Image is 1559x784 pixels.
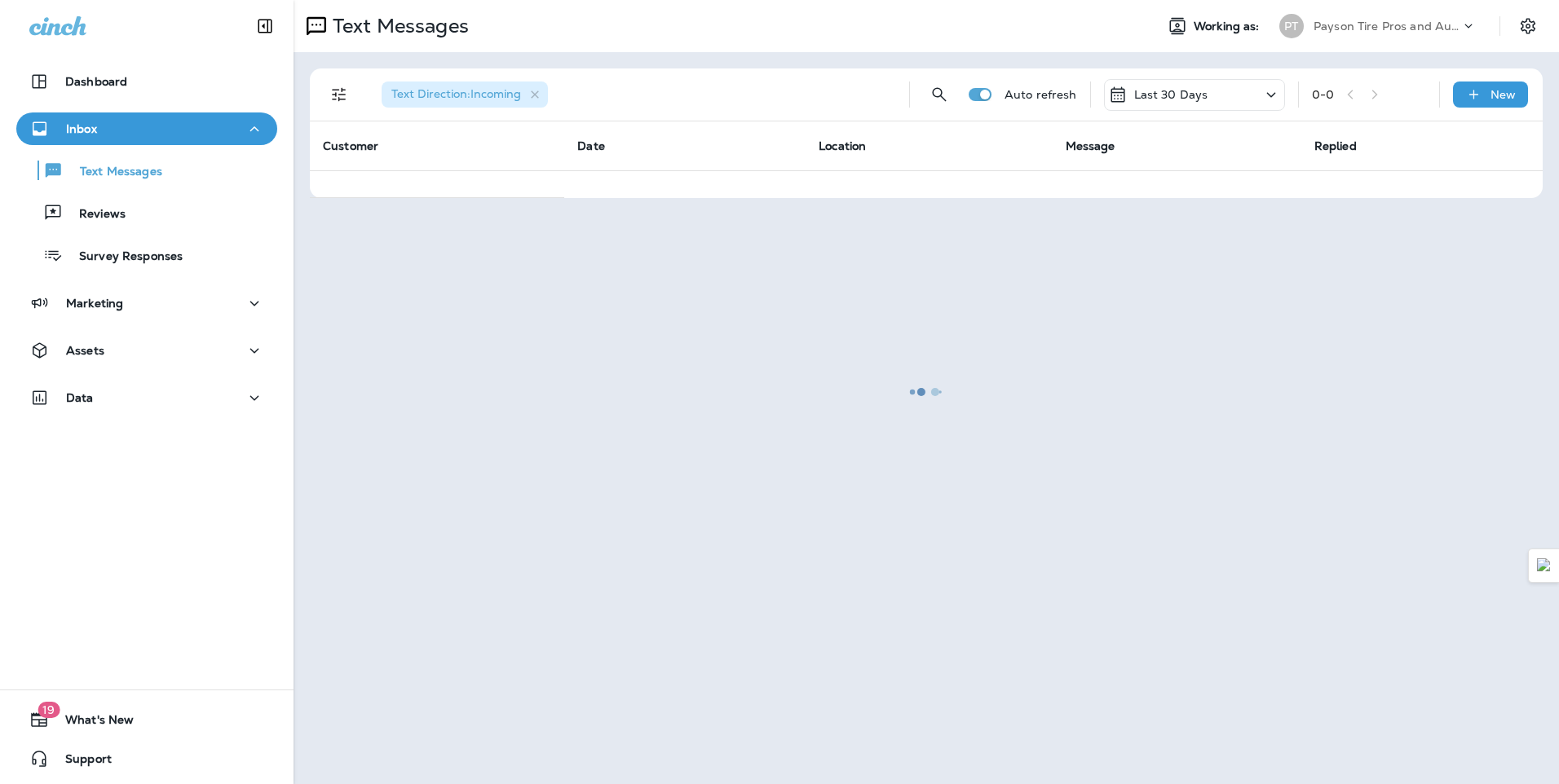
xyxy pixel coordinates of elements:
button: Collapse Sidebar [242,10,288,42]
button: 19What's New [16,703,277,736]
button: Inbox [16,112,277,145]
button: Reviews [16,196,277,230]
span: What's New [49,713,134,733]
span: 19 [38,702,60,718]
p: Data [66,391,94,404]
button: Survey Responses [16,238,277,272]
p: Reviews [63,207,126,222]
p: Dashboard [65,75,127,88]
p: Text Messages [64,165,162,180]
p: Survey Responses [63,249,183,265]
button: Dashboard [16,65,277,98]
p: New [1491,88,1516,101]
button: Data [16,381,277,414]
button: Text Messages [16,153,277,187]
span: Support [49,752,112,772]
p: Inbox [66,122,97,135]
p: Assets [66,344,104,357]
button: Assets [16,334,277,367]
p: Marketing [66,297,123,310]
button: Marketing [16,287,277,319]
img: Detect Auto [1537,558,1552,573]
button: Support [16,742,277,775]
